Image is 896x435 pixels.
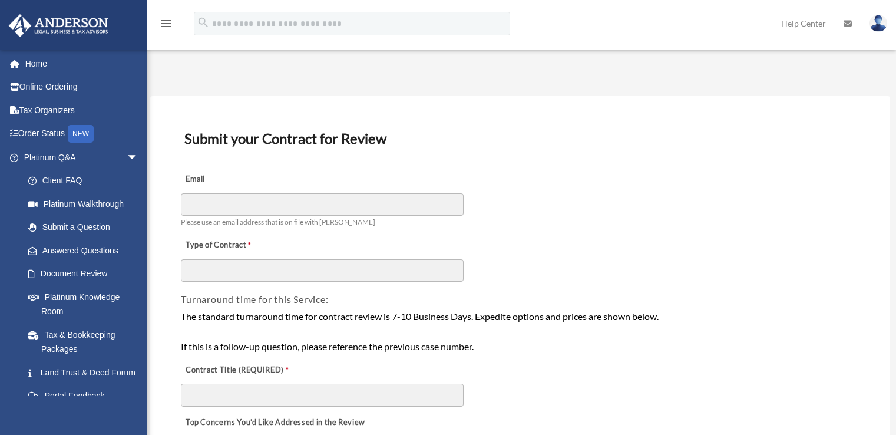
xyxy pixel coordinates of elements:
[181,414,368,431] label: Top Concerns You’d Like Addressed in the Review
[869,15,887,32] img: User Pic
[8,98,156,122] a: Tax Organizers
[5,14,112,37] img: Anderson Advisors Platinum Portal
[16,384,156,408] a: Portal Feedback
[181,172,299,188] label: Email
[16,192,156,216] a: Platinum Walkthrough
[16,285,156,323] a: Platinum Knowledge Room
[16,323,156,361] a: Tax & Bookkeeping Packages
[16,169,156,193] a: Client FAQ
[181,309,859,354] div: The standard turnaround time for contract review is 7-10 Business Days. Expedite options and pric...
[16,361,156,384] a: Land Trust & Deed Forum
[127,146,150,170] span: arrow_drop_down
[16,239,156,262] a: Answered Questions
[181,362,299,378] label: Contract Title (REQUIRED)
[180,126,861,151] h3: Submit your Contract for Review
[16,262,150,286] a: Document Review
[68,125,94,143] div: NEW
[8,52,156,75] a: Home
[16,216,156,239] a: Submit a Question
[8,146,156,169] a: Platinum Q&Aarrow_drop_down
[159,21,173,31] a: menu
[181,238,299,254] label: Type of Contract
[159,17,173,31] i: menu
[197,16,210,29] i: search
[181,294,328,305] span: Turnaround time for this Service:
[8,122,156,146] a: Order StatusNEW
[8,75,156,99] a: Online Ordering
[181,218,375,226] span: Please use an email address that is on file with [PERSON_NAME]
